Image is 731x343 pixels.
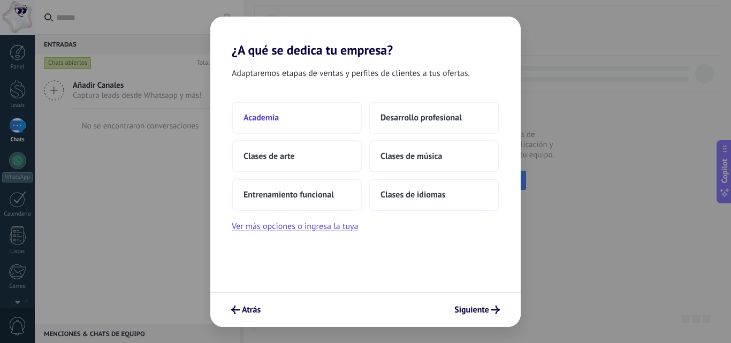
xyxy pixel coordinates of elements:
button: Clases de idiomas [369,179,499,211]
button: Atrás [226,301,265,319]
button: Academia [232,102,362,134]
button: Desarrollo profesional [369,102,499,134]
button: Entrenamiento funcional [232,179,362,211]
span: Desarrollo profesional [380,112,462,123]
button: Clases de música [369,140,499,172]
span: Academia [243,112,279,123]
span: Adaptaremos etapas de ventas y perfiles de clientes a tus ofertas. [232,66,470,80]
span: Clases de arte [243,151,295,162]
span: Clases de música [380,151,442,162]
h2: ¿A qué se dedica tu empresa? [210,17,521,58]
button: Clases de arte [232,140,362,172]
span: Entrenamiento funcional [243,189,334,200]
button: Siguiente [450,301,505,319]
span: Atrás [242,306,261,314]
button: Ver más opciones o ingresa la tuya [232,219,358,233]
span: Siguiente [454,306,489,314]
span: Clases de idiomas [380,189,445,200]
